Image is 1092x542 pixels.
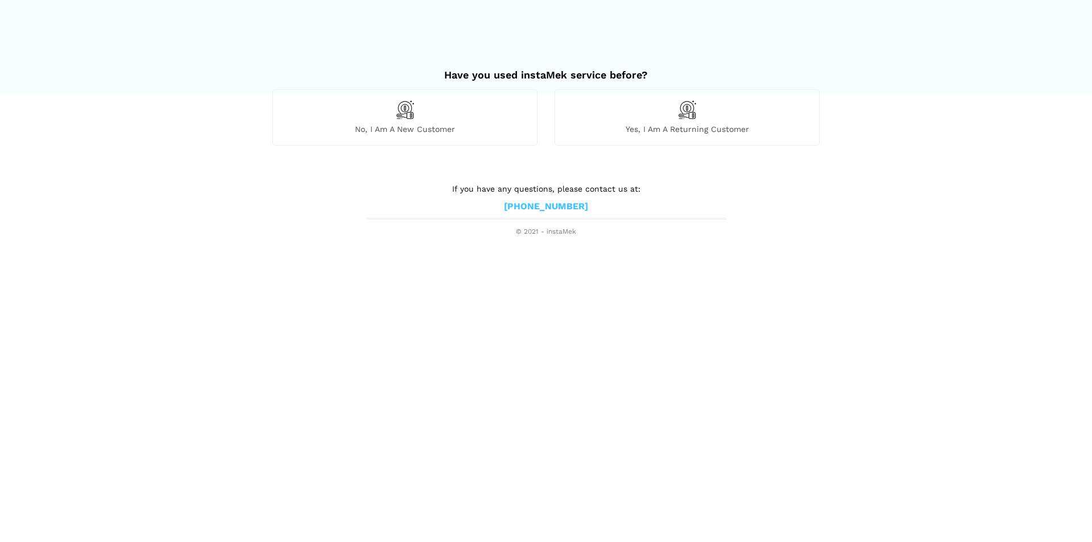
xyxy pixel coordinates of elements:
p: If you have any questions, please contact us at: [367,183,725,195]
h2: Have you used instaMek service before? [272,57,820,81]
span: No, I am a new customer [273,124,537,134]
span: Yes, I am a returning customer [555,124,819,134]
span: © 2021 - instaMek [367,227,725,237]
a: [PHONE_NUMBER] [504,201,588,213]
